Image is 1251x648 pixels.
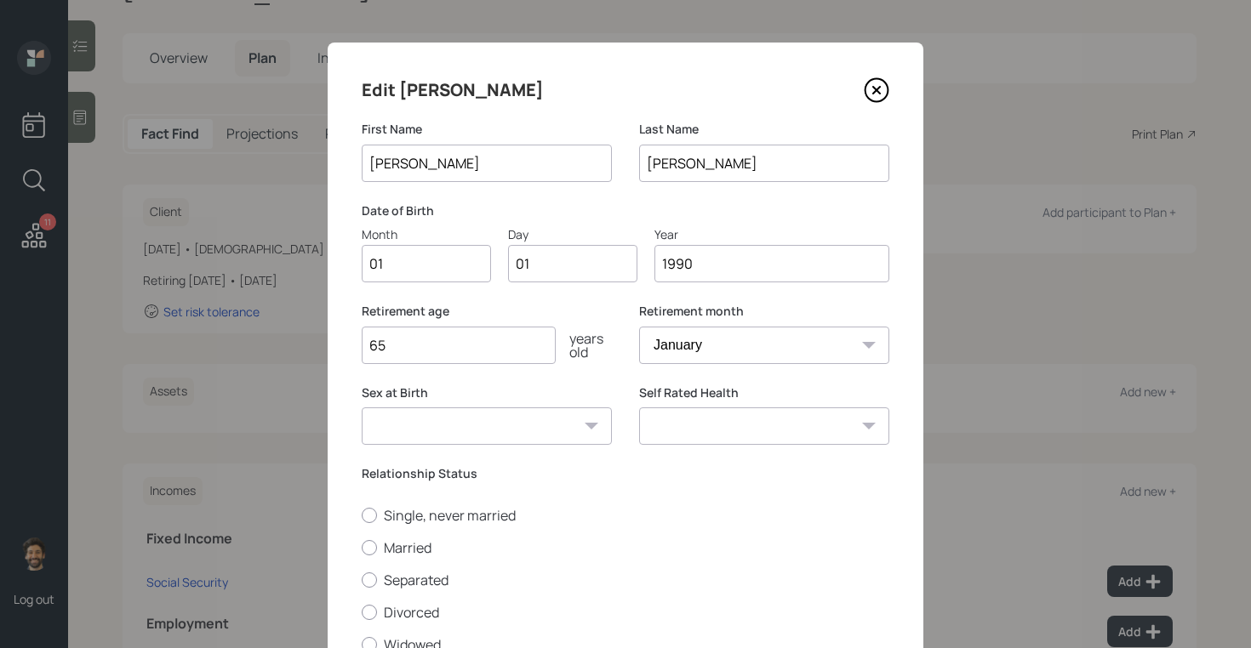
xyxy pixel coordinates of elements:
label: Married [362,538,889,557]
label: Relationship Status [362,465,889,482]
label: First Name [362,121,612,138]
label: Last Name [639,121,889,138]
label: Sex at Birth [362,384,612,401]
label: Date of Birth [362,202,889,219]
input: Year [654,245,889,282]
input: Month [362,245,491,282]
h4: Edit [PERSON_NAME] [362,77,544,104]
label: Single, never married [362,506,889,525]
div: Year [654,225,889,243]
label: Divorced [362,603,889,622]
input: Day [508,245,637,282]
label: Self Rated Health [639,384,889,401]
div: Month [362,225,491,243]
label: Separated [362,571,889,589]
label: Retirement month [639,303,889,320]
div: years old [556,332,612,359]
div: Day [508,225,637,243]
label: Retirement age [362,303,612,320]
